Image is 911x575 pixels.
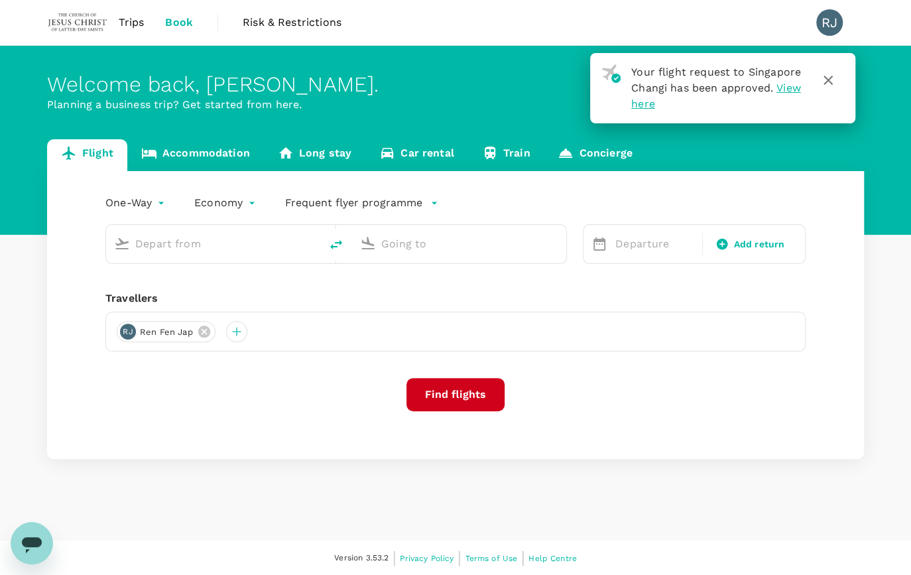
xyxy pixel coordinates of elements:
[544,139,646,171] a: Concierge
[557,242,560,245] button: Open
[400,551,454,566] a: Privacy Policy
[468,139,544,171] a: Train
[365,139,468,171] a: Car rental
[400,554,454,563] span: Privacy Policy
[601,64,621,83] img: flight-approved
[528,554,577,563] span: Help Centre
[285,195,422,211] p: Frequent flyer programme
[47,139,127,171] a: Flight
[528,551,577,566] a: Help Centre
[816,9,843,36] div: RJ
[11,522,53,564] iframe: Button to launch messaging window
[334,552,389,565] span: Version 3.53.2
[381,233,538,254] input: Going to
[135,233,292,254] input: Depart from
[117,321,215,342] div: RJRen Fen Jap
[105,192,168,214] div: One-Way
[120,324,136,340] div: RJ
[47,72,864,97] div: Welcome back , [PERSON_NAME] .
[105,290,806,306] div: Travellers
[127,139,264,171] a: Accommodation
[734,237,785,251] span: Add return
[406,378,505,411] button: Find flights
[631,66,801,94] span: Your flight request to Singapore Changi has been approved.
[465,551,517,566] a: Terms of Use
[132,326,201,339] span: Ren Fen Jap
[311,242,314,245] button: Open
[243,15,341,31] span: Risk & Restrictions
[119,15,145,31] span: Trips
[47,8,108,37] img: The Malaysian Church of Jesus Christ of Latter-day Saints
[285,195,438,211] button: Frequent flyer programme
[615,236,694,252] p: Departure
[165,15,193,31] span: Book
[465,554,517,563] span: Terms of Use
[194,192,259,214] div: Economy
[320,229,352,261] button: delete
[264,139,365,171] a: Long stay
[47,97,864,113] p: Planning a business trip? Get started from here.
